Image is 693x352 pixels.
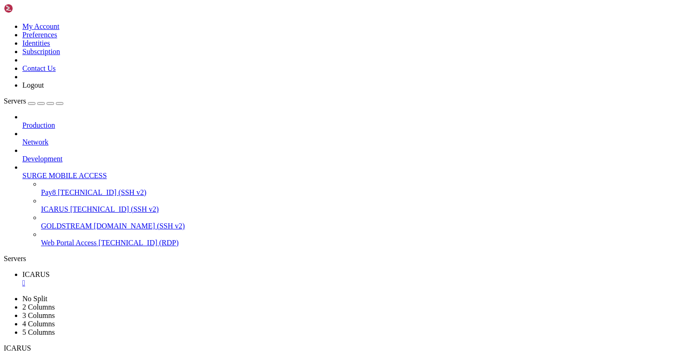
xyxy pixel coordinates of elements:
a: Servers [4,97,63,105]
li: Production [22,113,689,130]
a: My Account [22,22,60,30]
a: No Split [22,295,48,303]
span: [DOMAIN_NAME] (SSH v2) [94,222,185,230]
a: 5 Columns [22,328,55,336]
li: SURGE MOBILE ACCESS [22,163,689,247]
a: Identities [22,39,50,47]
span: Web Portal Access [41,239,97,247]
a: Web Portal Access [TECHNICAL_ID] (RDP) [41,239,689,247]
a: ICARUS [TECHNICAL_ID] (SSH v2) [41,205,689,214]
span: ICARUS [4,344,31,352]
span: ICARUS [22,270,50,278]
li: Web Portal Access [TECHNICAL_ID] (RDP) [41,230,689,247]
span: Production [22,121,55,129]
li: Development [22,146,689,163]
a: Logout [22,81,44,89]
a: GOLDSTREAM [DOMAIN_NAME] (SSH v2) [41,222,689,230]
span: Network [22,138,48,146]
a: Network [22,138,689,146]
li: GOLDSTREAM [DOMAIN_NAME] (SSH v2) [41,214,689,230]
span: Servers [4,97,26,105]
span: GOLDSTREAM [41,222,92,230]
a: SURGE MOBILE ACCESS [22,172,689,180]
a: Subscription [22,48,60,55]
a: Contact Us [22,64,56,72]
span: [TECHNICAL_ID] (RDP) [99,239,179,247]
a: 4 Columns [22,320,55,328]
span: ICARUS [41,205,68,213]
a: 3 Columns [22,311,55,319]
li: Network [22,130,689,146]
a: Production [22,121,689,130]
div: Servers [4,255,689,263]
li: ICARUS [TECHNICAL_ID] (SSH v2) [41,197,689,214]
li: Pay8 [TECHNICAL_ID] (SSH v2) [41,180,689,197]
a: Pay8 [TECHNICAL_ID] (SSH v2) [41,188,689,197]
a: ICARUS [22,270,689,287]
span: [TECHNICAL_ID] (SSH v2) [70,205,159,213]
a: Development [22,155,689,163]
div: (0, 1) [4,12,7,20]
span: Pay8 [41,188,56,196]
span: [TECHNICAL_ID] (SSH v2) [58,188,146,196]
a: 2 Columns [22,303,55,311]
span: Development [22,155,62,163]
img: Shellngn [4,4,57,13]
a: Preferences [22,31,57,39]
x-row: Connecting [TECHNICAL_ID]... [4,4,571,12]
a:  [22,279,689,287]
span: SURGE MOBILE ACCESS [22,172,107,179]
